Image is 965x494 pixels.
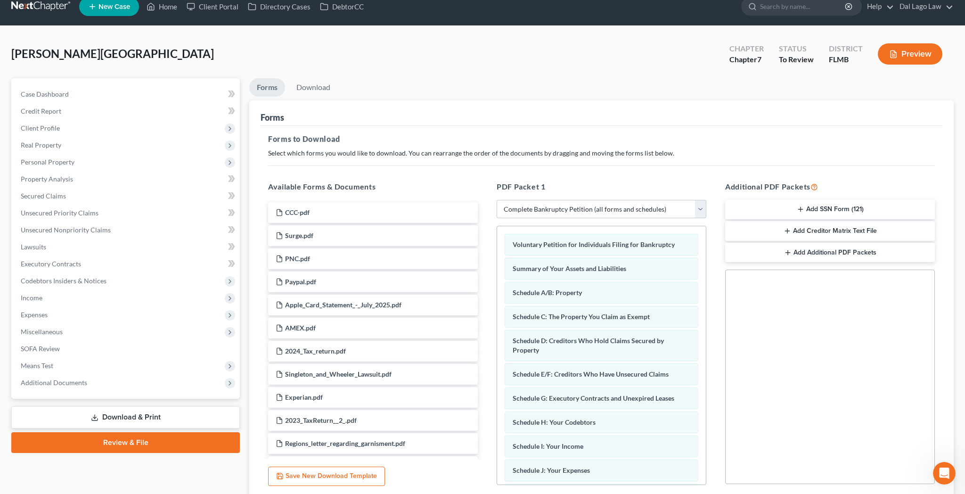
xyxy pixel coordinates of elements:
[829,54,863,65] div: FLMB
[165,4,182,21] div: Close
[21,260,81,268] span: Executory Contracts
[829,43,863,54] div: District
[725,243,935,263] button: Add Additional PDF Packets
[285,324,316,332] span: AMEX.pdf
[11,432,240,453] a: Review & File
[729,54,764,65] div: Chapter
[285,231,313,239] span: Surge.pdf
[779,54,814,65] div: To Review
[45,308,52,316] button: Upload attachment
[513,394,674,402] span: Schedule G: Executory Contracts and Unexpired Leases
[285,416,357,424] span: 2023_TaxReturn__2_.pdf
[21,379,87,387] span: Additional Documents
[147,4,165,22] button: Home
[60,308,67,316] button: Start recording
[779,43,814,54] div: Status
[757,55,761,64] span: 7
[21,243,46,251] span: Lawsuits
[15,149,147,186] div: We encourage you to use the to answer any questions and we will respond to any unanswered inquiri...
[21,107,61,115] span: Credit Report
[21,362,53,370] span: Means Test
[21,294,42,302] span: Income
[11,47,214,60] span: [PERSON_NAME][GEOGRAPHIC_DATA]
[725,181,935,192] h5: Additional PDF Packets
[6,4,24,22] button: go back
[285,393,323,401] span: Experian.pdf
[98,3,130,10] span: New Case
[21,226,111,234] span: Unsecured Nonpriority Claims
[268,148,935,158] p: Select which forms you would like to download. You can rearrange the order of the documents by dr...
[13,205,240,222] a: Unsecured Priority Claims
[268,133,935,145] h5: Forms to Download
[70,80,98,88] b: [DATE],
[268,181,478,192] h5: Available Forms & Documents
[13,239,240,255] a: Lawsuits
[21,277,106,285] span: Codebtors Insiders & Notices
[268,467,385,486] button: Save New Download Template
[285,370,392,378] span: Singleton_and_Wheeler_Lawsuit.pdf
[21,345,60,353] span: SOFA Review
[513,337,664,354] span: Schedule D: Creditors Who Hold Claims Secured by Property
[21,328,63,336] span: Miscellaneous
[27,5,42,20] img: Profile image for Emma
[261,112,284,123] div: Forms
[725,200,935,220] button: Add SSN Form (121)
[15,80,147,144] div: In observance of the NextChapter team will be out of office on . Our team will be unavailable for...
[513,370,669,378] span: Schedule E/F: Creditors Who Have Unsecured Claims
[8,289,180,305] textarea: Message…
[289,78,338,97] a: Download
[285,278,316,286] span: Paypal.pdf
[513,442,583,450] span: Schedule I: Your Income
[13,171,240,188] a: Property Analysis
[933,462,956,485] iframe: Intercom live chat
[8,74,181,213] div: Emma says…
[13,340,240,357] a: SOFA Review
[285,208,310,216] span: CCC-pdf
[21,175,73,183] span: Property Analysis
[13,222,240,239] a: Unsecured Nonpriority Claims
[23,99,48,106] b: [DATE]
[285,347,346,355] span: 2024_Tax_return.pdf
[285,301,401,309] span: Apple_Card_Statement_-_July_2025.pdf
[46,5,107,12] h1: [PERSON_NAME]
[285,439,405,447] span: Regions_letter_regarding_garnisment.pdf
[23,136,48,143] b: [DATE]
[21,158,74,166] span: Personal Property
[725,221,935,241] button: Add Creditor Matrix Text File
[15,149,127,166] a: Help Center
[8,74,155,192] div: In observance of[DATE],the NextChapter team will be out of office on[DATE]. Our team will be unav...
[162,305,177,320] button: Send a message…
[513,264,626,272] span: Summary of Your Assets and Liabilities
[13,255,240,272] a: Executory Contracts
[46,12,113,21] p: Active in the last 15m
[878,43,942,65] button: Preview
[513,418,596,426] span: Schedule H: Your Codebtors
[11,406,240,428] a: Download & Print
[30,308,37,316] button: Gif picker
[513,240,675,248] span: Voluntary Petition for Individuals Filing for Bankruptcy
[15,194,91,199] div: [PERSON_NAME] • 6m ago
[497,181,706,192] h5: PDF Packet 1
[729,43,764,54] div: Chapter
[21,209,98,217] span: Unsecured Priority Claims
[21,311,48,319] span: Expenses
[513,288,582,296] span: Schedule A/B: Property
[285,255,310,263] span: PNC.pdf
[15,309,22,316] button: Emoji picker
[13,188,240,205] a: Secured Claims
[21,124,60,132] span: Client Profile
[513,313,650,321] span: Schedule C: The Property You Claim as Exempt
[13,86,240,103] a: Case Dashboard
[13,103,240,120] a: Credit Report
[249,78,285,97] a: Forms
[513,466,590,474] span: Schedule J: Your Expenses
[21,90,69,98] span: Case Dashboard
[21,141,61,149] span: Real Property
[21,192,66,200] span: Secured Claims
